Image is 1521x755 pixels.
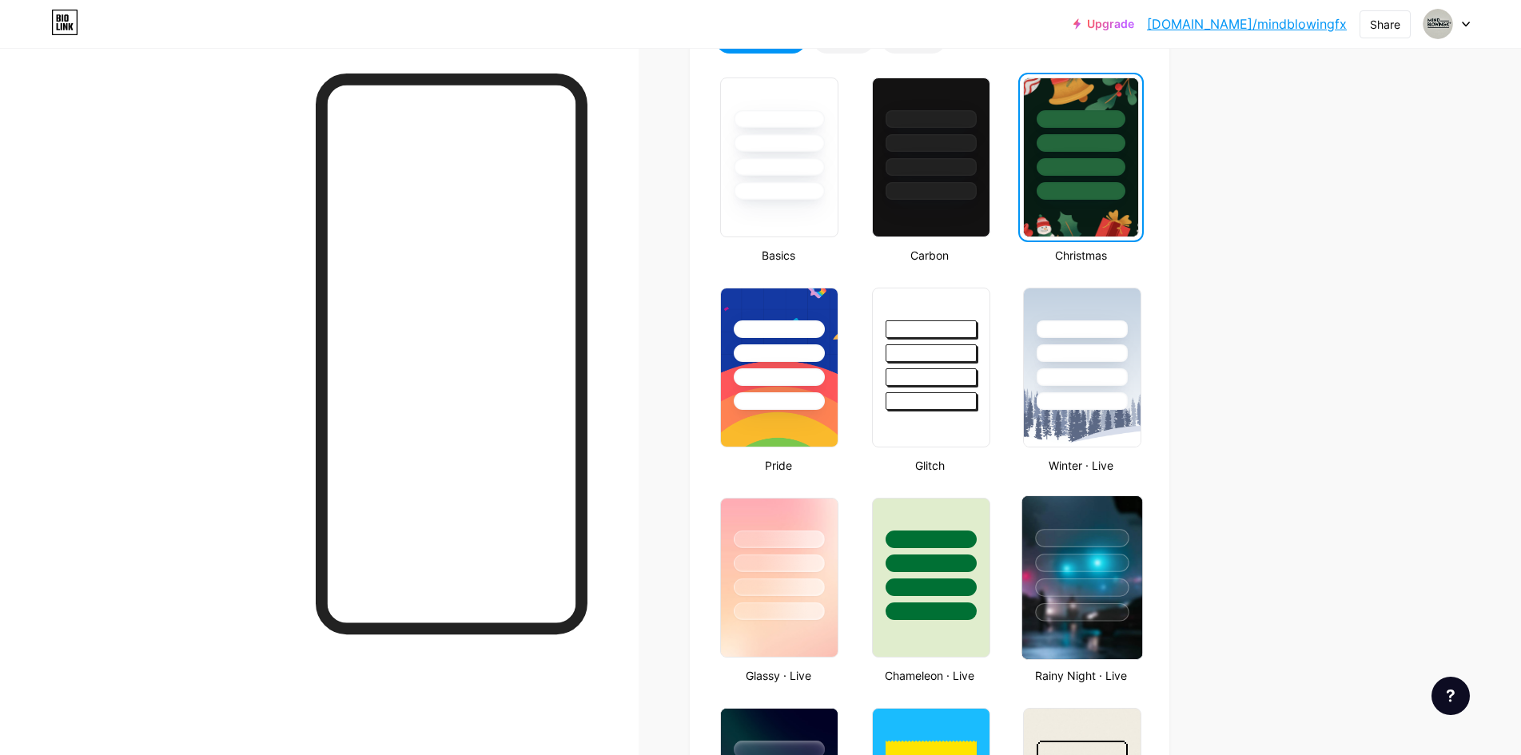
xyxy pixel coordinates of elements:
[1018,247,1144,264] div: Christmas
[1147,14,1347,34] a: [DOMAIN_NAME]/mindblowingfx
[1018,667,1144,684] div: Rainy Night · Live
[1370,16,1400,33] div: Share
[867,667,993,684] div: Chameleon · Live
[715,667,841,684] div: Glassy · Live
[1018,457,1144,474] div: Winter · Live
[1022,496,1142,659] img: rainy_night.jpg
[1073,18,1134,30] a: Upgrade
[1423,9,1453,39] img: mindblowingfx
[715,247,841,264] div: Basics
[715,457,841,474] div: Pride
[867,247,993,264] div: Carbon
[867,457,993,474] div: Glitch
